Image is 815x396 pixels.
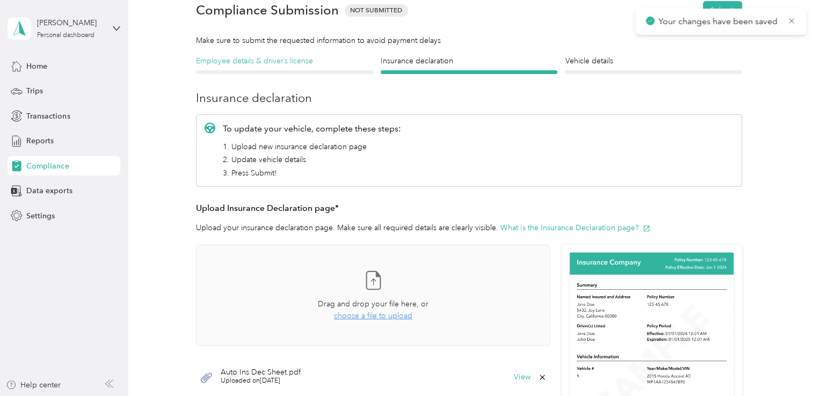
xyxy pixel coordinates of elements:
span: Reports [26,135,54,146]
h1: Compliance Submission [196,3,339,18]
div: [PERSON_NAME] [37,17,104,28]
span: choose a file to upload [334,311,412,320]
span: Settings [26,210,55,222]
button: Help center [6,379,61,391]
button: Submit [703,1,742,20]
p: Upload your insurance declaration page. Make sure all required details are clearly visible. [196,222,742,233]
h3: Upload Insurance Declaration page* [196,202,742,215]
span: Drag and drop your file here, or [318,299,428,309]
button: View [514,373,530,381]
iframe: Everlance-gr Chat Button Frame [755,336,815,396]
h4: Insurance declaration [381,55,558,67]
p: Your changes have been saved [658,15,780,28]
span: Trips [26,85,43,97]
span: Not Submitted [345,4,408,17]
h4: Employee details & driver’s license [196,55,373,67]
h4: Vehicle details [565,55,742,67]
div: Personal dashboard [37,32,94,39]
span: Drag and drop your file here, orchoose a file to upload [197,245,550,346]
div: Make sure to submit the requested information to avoid payment delays [196,35,742,46]
span: Transactions [26,111,70,122]
button: What is the Insurance Declaration page? [500,222,650,233]
span: Data exports [26,185,72,196]
h3: Insurance declaration [196,89,742,107]
span: Auto Ins Dec Sheet.pdf [221,369,301,376]
li: 2. Update vehicle details [223,154,401,165]
span: Compliance [26,160,69,172]
p: To update your vehicle, complete these steps: [223,122,401,135]
li: 1. Upload new insurance declaration page [223,141,401,152]
span: Uploaded on [DATE] [221,376,301,386]
li: 3. Press Submit! [223,167,401,179]
span: Home [26,61,47,72]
